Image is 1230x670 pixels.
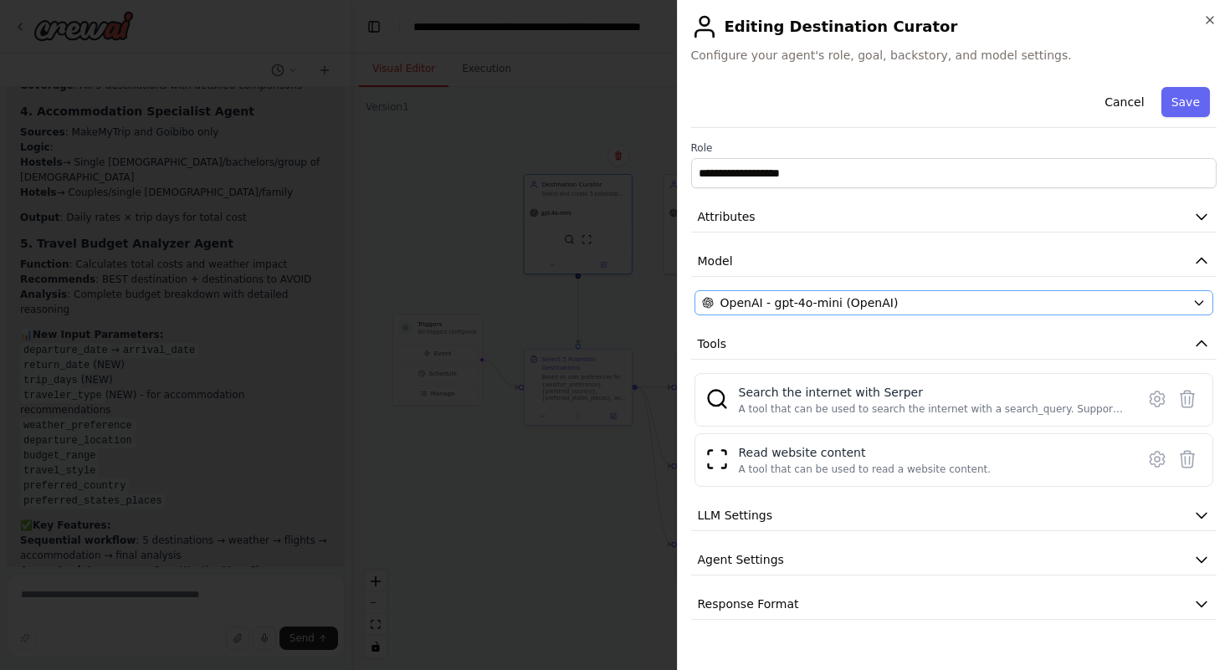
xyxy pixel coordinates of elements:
[739,463,992,476] div: A tool that can be used to read a website content.
[691,589,1217,620] button: Response Format
[691,329,1217,360] button: Tools
[698,208,756,225] span: Attributes
[698,335,727,352] span: Tools
[1161,87,1210,117] button: Save
[1172,384,1202,414] button: Delete tool
[739,384,1126,401] div: Search the internet with Serper
[1142,384,1172,414] button: Configure tool
[1094,87,1154,117] button: Cancel
[691,500,1217,531] button: LLM Settings
[691,246,1217,277] button: Model
[694,290,1214,315] button: OpenAI - gpt-4o-mini (OpenAI)
[698,253,733,269] span: Model
[698,507,773,524] span: LLM Settings
[705,448,729,471] img: ScrapeWebsiteTool
[691,13,1217,40] h2: Editing Destination Curator
[720,294,899,311] span: OpenAI - gpt-4o-mini (OpenAI)
[691,202,1217,233] button: Attributes
[698,551,784,568] span: Agent Settings
[739,402,1126,416] div: A tool that can be used to search the internet with a search_query. Supports different search typ...
[691,545,1217,575] button: Agent Settings
[1172,444,1202,474] button: Delete tool
[705,387,729,411] img: SerperDevTool
[739,444,992,461] div: Read website content
[691,47,1217,64] span: Configure your agent's role, goal, backstory, and model settings.
[691,141,1217,155] label: Role
[698,596,799,612] span: Response Format
[1142,444,1172,474] button: Configure tool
